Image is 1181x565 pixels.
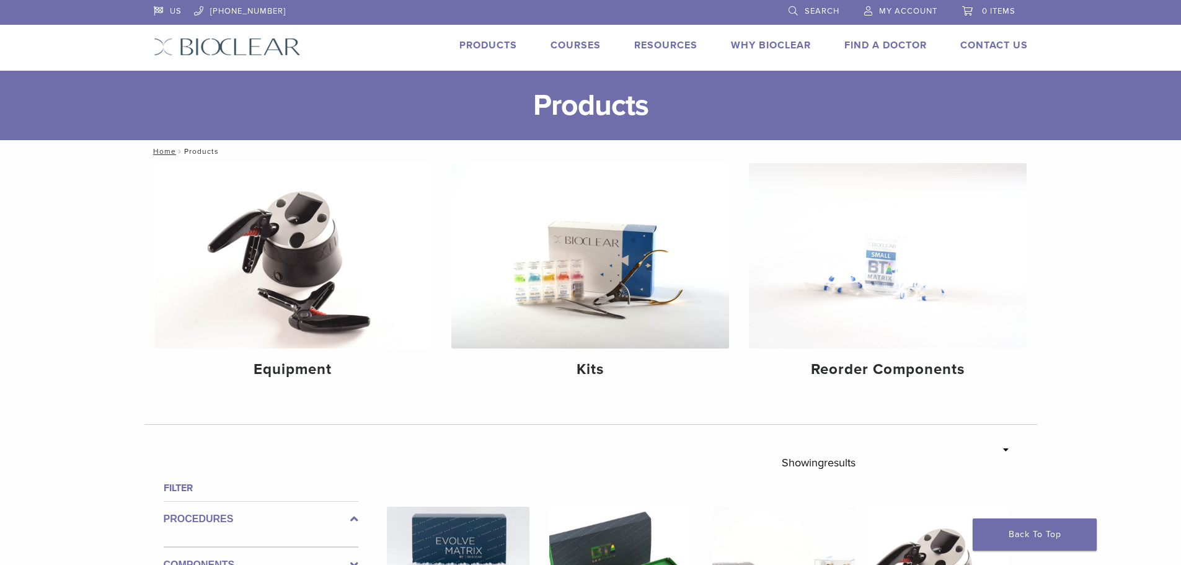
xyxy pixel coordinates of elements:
[749,163,1027,389] a: Reorder Components
[164,358,422,381] h4: Equipment
[176,148,184,154] span: /
[805,6,839,16] span: Search
[451,163,729,389] a: Kits
[144,140,1037,162] nav: Products
[154,163,432,389] a: Equipment
[451,163,729,349] img: Kits
[844,39,927,51] a: Find A Doctor
[634,39,697,51] a: Resources
[759,358,1017,381] h4: Reorder Components
[551,39,601,51] a: Courses
[459,39,517,51] a: Products
[154,38,301,56] img: Bioclear
[164,481,358,496] h4: Filter
[879,6,937,16] span: My Account
[731,39,811,51] a: Why Bioclear
[782,450,856,476] p: Showing results
[960,39,1028,51] a: Contact Us
[973,518,1097,551] a: Back To Top
[154,163,432,349] img: Equipment
[982,6,1015,16] span: 0 items
[149,147,176,156] a: Home
[749,163,1027,349] img: Reorder Components
[164,512,358,527] label: Procedures
[461,358,719,381] h4: Kits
